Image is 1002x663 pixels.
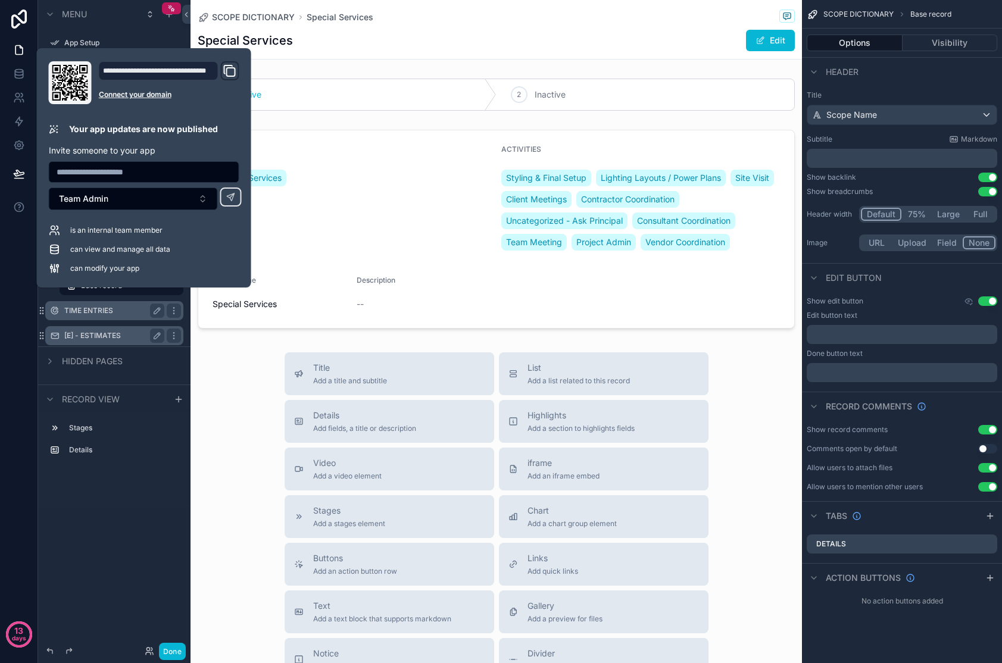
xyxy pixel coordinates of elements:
a: Special Services [307,11,373,23]
button: None [963,236,995,249]
button: TitleAdd a title and subtitle [285,352,494,395]
button: Visibility [903,35,998,51]
span: Edit button [826,272,882,284]
div: Comments open by default [807,444,897,454]
button: GalleryAdd a preview for files [499,590,708,633]
span: Add quick links [527,567,578,576]
button: URL [861,236,892,249]
span: Tabs [826,510,847,522]
div: Domain and Custom Link [99,61,239,104]
span: Scope Name [826,109,877,121]
span: Add a title and subtitle [313,376,387,386]
span: Markdown [961,135,997,144]
span: Header [826,66,859,78]
label: App Setup [64,38,181,48]
p: Your app updates are now published [69,123,218,135]
button: Full [965,208,995,221]
span: Divider [527,648,572,659]
div: Show record comments [807,425,888,434]
button: Options [807,35,903,51]
span: Notice [313,648,384,659]
button: LinksAdd quick links [499,543,708,586]
span: Base record [910,10,951,19]
span: List [527,362,630,374]
label: Details [816,539,846,549]
label: Header width [807,209,854,219]
div: Allow users to mention other users [807,482,923,492]
div: scrollable content [807,325,997,344]
a: Markdown [949,135,997,144]
span: Add a section to highlights fields [527,424,635,433]
div: Show backlink [807,173,856,182]
div: scrollable content [807,363,997,382]
a: SCOPE DICTIONARY [198,11,295,23]
span: Record comments [826,401,912,412]
div: No action buttons added [802,592,1002,611]
button: Default [861,208,901,221]
a: Connect your domain [99,90,239,99]
button: ButtonsAdd an action button row [285,543,494,586]
span: SCOPE DICTIONARY [823,10,894,19]
span: Gallery [527,600,603,612]
label: Edit button text [807,311,857,320]
h1: Special Services [198,32,293,49]
span: can view and manage all data [70,245,170,254]
span: Chart [527,505,617,517]
span: Add a list related to this record [527,376,630,386]
label: Done button text [807,349,863,358]
label: Stages [69,423,179,433]
button: Done [159,643,186,660]
span: SCOPE DICTIONARY [212,11,295,23]
span: Title [313,362,387,374]
span: Add a preview for files [527,614,603,624]
span: Add a video element [313,471,382,481]
label: Show edit button [807,296,863,306]
span: Text [313,600,451,612]
button: TextAdd a text block that supports markdown [285,590,494,633]
button: ListAdd a list related to this record [499,352,708,395]
button: ChartAdd a chart group element [499,495,708,538]
button: HighlightsAdd a section to highlights fields [499,400,708,443]
div: scrollable content [807,149,997,168]
p: days [12,630,26,646]
span: Links [527,552,578,564]
button: Upload [892,236,932,249]
p: 13 [14,625,23,637]
span: Video [313,457,382,469]
span: iframe [527,457,600,469]
span: Stages [313,505,385,517]
label: Subtitle [807,135,832,144]
div: Allow users to attach files [807,463,892,473]
label: Image [807,238,854,248]
span: Details [313,409,416,421]
button: StagesAdd a stages element [285,495,494,538]
span: is an internal team member [70,226,163,235]
button: Scope Name [807,105,997,125]
p: Invite someone to your app [49,145,239,157]
span: can modify your app [70,264,139,273]
span: Buttons [313,552,397,564]
button: Large [932,208,965,221]
span: Highlights [527,409,635,421]
button: Field [932,236,963,249]
button: Edit [746,30,795,51]
span: Add an iframe embed [527,471,600,481]
button: iframeAdd an iframe embed [499,448,708,490]
span: Menu [62,8,87,20]
label: TIME ENTRIES [64,306,160,315]
label: Details [69,445,179,455]
span: Add a chart group element [527,519,617,528]
label: [E] - ESTIMATES [64,331,160,340]
span: Add an action button row [313,567,397,576]
span: Record view [62,393,120,405]
button: Select Button [49,187,218,210]
button: DetailsAdd fields, a title or description [285,400,494,443]
span: Team Admin [59,193,108,205]
button: VideoAdd a video element [285,448,494,490]
span: Add a text block that supports markdown [313,614,451,624]
span: Add a stages element [313,519,385,528]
